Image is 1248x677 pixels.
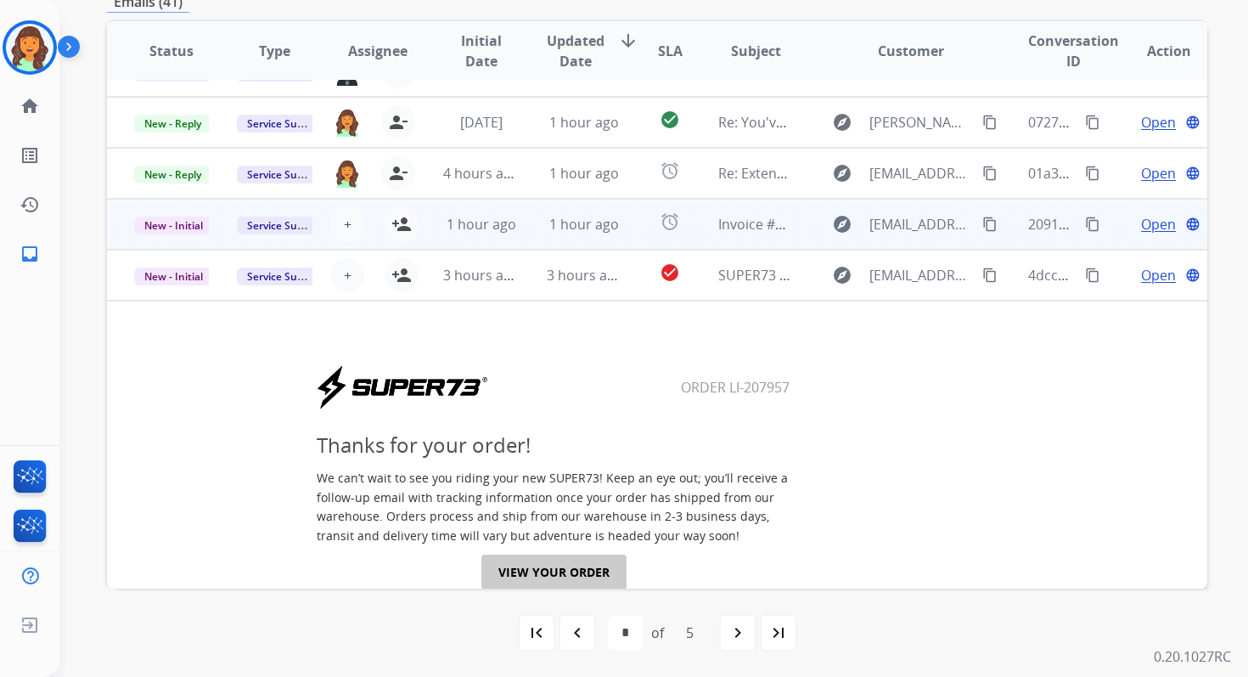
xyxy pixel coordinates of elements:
span: SUPER73 Order LI-207957 Confirmed! [718,266,956,285]
span: [EMAIL_ADDRESS][DOMAIN_NAME] [869,163,973,183]
span: New - Initial [134,217,213,234]
span: [DATE] [460,113,503,132]
span: Open [1141,265,1176,285]
mat-icon: person_remove [388,112,408,133]
mat-icon: language [1185,268,1200,283]
mat-icon: explore [832,163,852,183]
mat-icon: explore [832,112,852,133]
span: Initial Date [443,31,518,71]
mat-icon: alarm [660,212,680,232]
img: avatar [6,24,53,71]
mat-icon: person_remove [388,163,408,183]
mat-icon: list_alt [20,145,40,166]
mat-icon: content_copy [982,166,998,181]
span: Open [1141,214,1176,234]
mat-icon: content_copy [1085,166,1100,181]
span: [EMAIL_ADDRESS][DOMAIN_NAME] [869,265,973,285]
mat-icon: check_circle [660,262,680,283]
mat-icon: language [1185,166,1200,181]
mat-icon: content_copy [982,268,998,283]
mat-icon: last_page [768,623,789,643]
span: New - Reply [134,115,211,133]
span: Service Support [237,166,334,183]
mat-icon: navigate_before [567,623,587,643]
mat-icon: person_add [391,265,412,285]
span: 1 hour ago [549,113,619,132]
a: VIEW YOUR ORDER [481,555,627,590]
mat-icon: content_copy [982,115,998,130]
h2: Thanks for your order! [317,430,790,460]
span: Assignee [348,41,408,61]
span: Re: Extend Claim [PERSON_NAME] 2700d570-9a95-49da-8e8a-55a061d71736 [718,164,1200,183]
mat-icon: inbox [20,244,40,264]
span: Type [259,41,290,61]
span: Open [1141,112,1176,133]
img: agent-avatar [334,159,361,188]
div: of [651,623,664,643]
mat-icon: explore [832,265,852,285]
mat-icon: explore [832,214,852,234]
img: SUPER73 [318,366,487,409]
p: We can’t wait to see you riding your new SUPER73! Keep an eye out; you’ll receive a follow-up ema... [317,469,790,545]
th: Action [1104,21,1207,81]
span: Subject [731,41,781,61]
span: Open [1141,163,1176,183]
mat-icon: language [1185,115,1200,130]
span: 1 hour ago [447,215,516,234]
span: 4 hours ago [443,164,520,183]
div: 5 [672,616,707,650]
mat-icon: person_add [391,214,412,234]
mat-icon: content_copy [1085,115,1100,130]
span: Service Support [237,268,334,285]
mat-icon: home [20,96,40,116]
button: + [330,207,364,241]
mat-icon: navigate_next [728,623,748,643]
mat-icon: content_copy [1085,268,1100,283]
mat-icon: language [1185,217,1200,232]
span: Status [149,41,194,61]
span: + [344,265,351,285]
p: 0.20.1027RC [1154,646,1231,667]
mat-icon: alarm [660,161,680,181]
mat-icon: history [20,195,40,215]
mat-icon: content_copy [982,217,998,232]
img: agent-avatar [334,108,361,137]
span: + [344,214,351,234]
mat-icon: check_circle [660,110,680,130]
span: 3 hours ago [547,266,623,285]
span: Invoice #D85223 [718,215,824,234]
span: Customer [878,41,944,61]
span: 1 hour ago [549,215,619,234]
button: + [330,258,364,292]
mat-icon: arrow_downward [618,31,638,51]
span: Updated Date [547,31,604,71]
span: New - Reply [134,166,211,183]
span: 3 hours ago [443,266,520,285]
span: Service Support [237,217,334,234]
span: New - Initial [134,268,213,285]
mat-icon: first_page [526,623,547,643]
span: Order LI-207957 [681,378,790,397]
span: [EMAIL_ADDRESS][DOMAIN_NAME] [869,214,973,234]
span: SLA [658,41,683,61]
span: [PERSON_NAME][EMAIL_ADDRESS][PERSON_NAME][DOMAIN_NAME] [869,112,973,133]
span: 1 hour ago [549,164,619,183]
mat-icon: content_copy [1085,217,1100,232]
span: Service Support [237,115,334,133]
span: Conversation ID [1028,31,1119,71]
